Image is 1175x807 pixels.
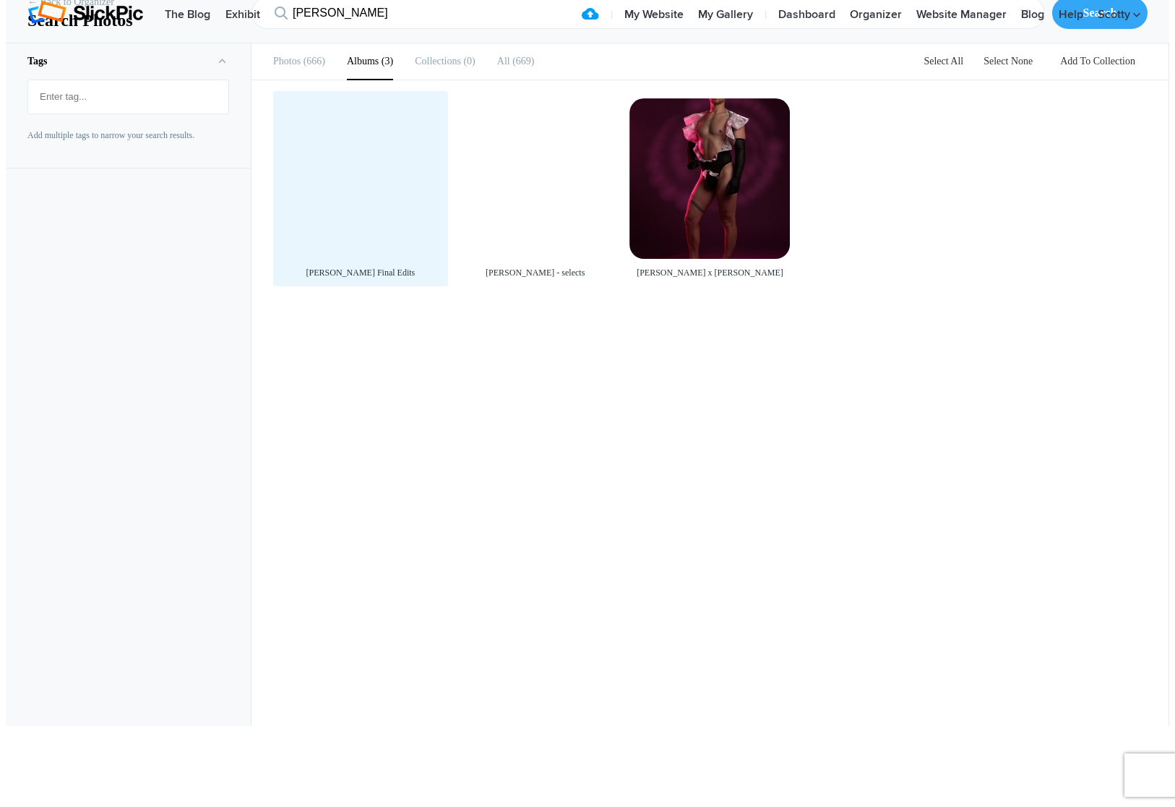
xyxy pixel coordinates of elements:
[35,84,221,110] input: Enter tag...
[27,129,229,142] p: Add multiple tags to narrow your search results.
[510,56,535,67] span: 669
[27,56,48,67] b: Tags
[273,56,301,67] b: Photos
[280,266,441,279] div: [PERSON_NAME] Final Edits
[301,56,325,67] span: 666
[415,56,461,67] b: Collections
[347,56,379,67] b: Albums
[915,56,972,67] a: Select All
[461,56,475,67] span: 0
[28,80,228,114] mat-chip-list: Fruit selection
[455,266,616,279] div: [PERSON_NAME] - selects
[379,56,393,67] span: 3
[975,56,1041,67] a: Select None
[630,266,791,279] div: [PERSON_NAME] x [PERSON_NAME]
[1049,56,1147,67] a: Add To Collection
[497,56,510,67] b: All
